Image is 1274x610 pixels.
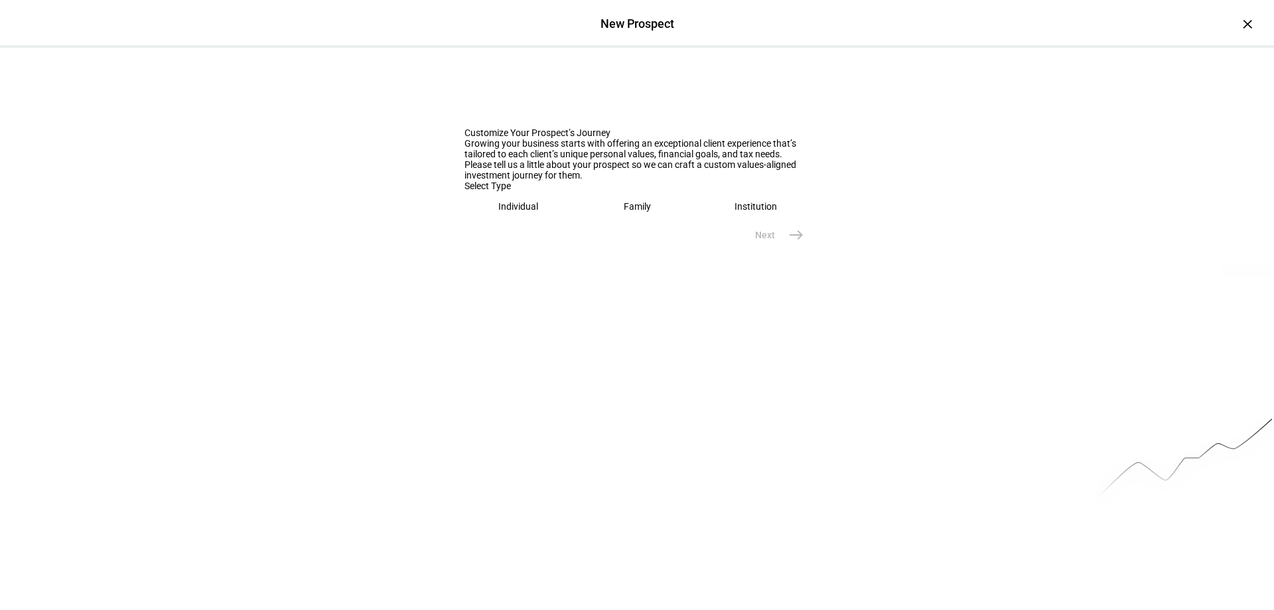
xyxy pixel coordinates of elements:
[735,201,777,212] div: Institution
[1237,13,1258,35] div: ×
[464,138,810,159] div: Growing your business starts with offering an exceptional client experience that’s tailored to ea...
[464,181,810,191] div: Select Type
[464,127,810,138] div: Customize Your Prospect’s Journey
[739,222,810,248] eth-stepper-button: Next
[464,159,810,181] div: Please tell us a little about your prospect so we can craft a custom values-aligned investment jo...
[624,201,651,212] div: Family
[498,201,538,212] div: Individual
